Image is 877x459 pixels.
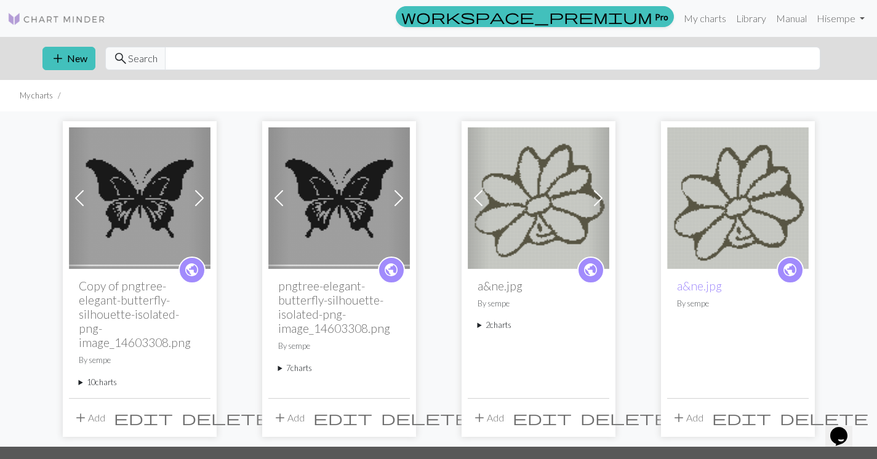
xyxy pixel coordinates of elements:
[128,51,158,66] span: Search
[114,409,173,426] span: edit
[468,191,609,202] a: a&ne.jpg
[708,406,775,429] button: Edit
[79,354,201,366] p: By sempe
[825,410,865,447] iframe: chat widget
[278,279,400,335] h2: pngtree-elegant-butterfly-silhouette-isolated-png-image_14603308.png
[177,406,274,429] button: Delete
[313,409,372,426] span: edit
[69,191,210,202] a: pngtree-elegant-butterfly-silhouette-isolated-png-image_14603308.png
[79,279,201,349] h2: Copy of pngtree-elegant-butterfly-silhouette-isolated-png-image_14603308.png
[775,406,873,429] button: Delete
[468,127,609,269] img: a&ne.jpg
[278,340,400,352] p: By sempe
[478,298,599,309] p: By sempe
[513,410,572,425] i: Edit
[583,258,598,282] i: public
[583,260,598,279] span: public
[378,257,405,284] a: public
[278,362,400,374] summary: 7charts
[178,257,206,284] a: public
[42,47,95,70] button: New
[771,6,812,31] a: Manual
[79,377,201,388] summary: 10charts
[677,298,799,309] p: By sempe
[313,410,372,425] i: Edit
[777,257,804,284] a: public
[113,50,128,67] span: search
[383,258,399,282] i: public
[780,409,868,426] span: delete
[182,409,270,426] span: delete
[577,257,604,284] a: public
[268,191,410,202] a: pngtree-elegant-butterfly-silhouette-isolated-png-image_14603308.png
[576,406,673,429] button: Delete
[69,127,210,269] img: pngtree-elegant-butterfly-silhouette-isolated-png-image_14603308.png
[679,6,731,31] a: My charts
[712,409,771,426] span: edit
[377,406,474,429] button: Delete
[309,406,377,429] button: Edit
[401,8,652,25] span: workspace_premium
[50,50,65,67] span: add
[381,409,470,426] span: delete
[73,409,88,426] span: add
[7,12,106,26] img: Logo
[667,127,809,269] img: a&ne.jpg
[667,191,809,202] a: a&ne.jpg
[478,319,599,331] summary: 2charts
[671,409,686,426] span: add
[114,410,173,425] i: Edit
[69,406,110,429] button: Add
[110,406,177,429] button: Edit
[472,409,487,426] span: add
[478,279,599,293] h2: a&ne.jpg
[184,260,199,279] span: public
[667,406,708,429] button: Add
[782,260,798,279] span: public
[508,406,576,429] button: Edit
[383,260,399,279] span: public
[513,409,572,426] span: edit
[812,6,870,31] a: Hisempe
[273,409,287,426] span: add
[268,406,309,429] button: Add
[184,258,199,282] i: public
[20,90,53,102] li: My charts
[396,6,674,27] a: Pro
[677,279,722,293] a: a&ne.jpg
[731,6,771,31] a: Library
[468,406,508,429] button: Add
[268,127,410,269] img: pngtree-elegant-butterfly-silhouette-isolated-png-image_14603308.png
[580,409,669,426] span: delete
[782,258,798,282] i: public
[712,410,771,425] i: Edit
